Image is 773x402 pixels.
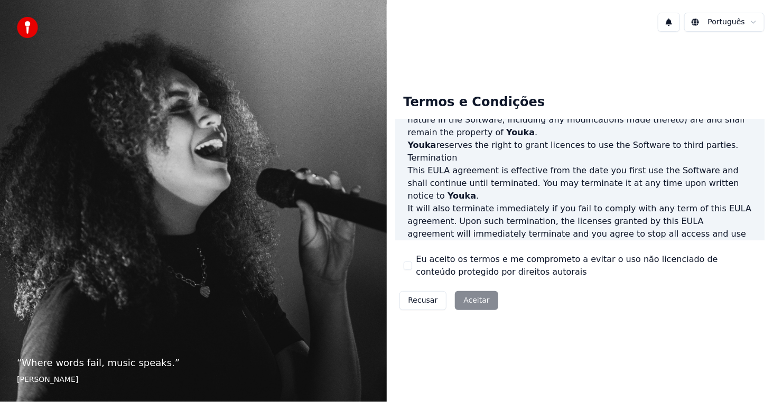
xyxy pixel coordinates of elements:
[408,152,752,164] h3: Termination
[408,140,436,150] span: Youka
[17,375,370,385] footer: [PERSON_NAME]
[17,356,370,370] p: “ Where words fail, music speaks. ”
[416,253,757,278] label: Eu aceito os termos e me comprometo a evitar o uso não licenciado de conteúdo protegido por direi...
[395,86,554,119] div: Termos e Condições
[448,191,476,201] span: Youka
[408,164,752,202] p: This EULA agreement is effective from the date you first use the Software and shall continue unti...
[506,127,535,137] span: Youka
[408,202,752,266] p: It will also terminate immediately if you fail to comply with any term of this EULA agreement. Up...
[17,17,38,38] img: youka
[399,291,447,310] button: Recusar
[408,139,752,152] p: reserves the right to grant licences to use the Software to third parties.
